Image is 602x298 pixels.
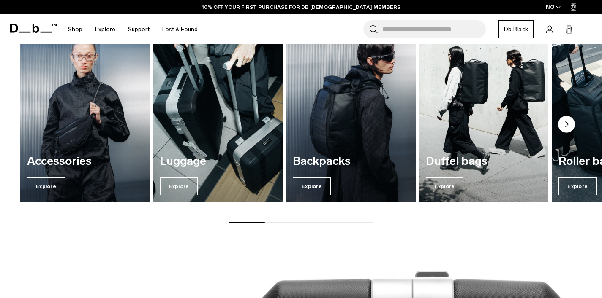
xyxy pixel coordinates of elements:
[153,27,283,202] div: 2 / 7
[426,177,464,195] span: Explore
[20,27,150,202] a: Accessories Explore
[68,14,82,44] a: Shop
[62,14,204,44] nav: Main Navigation
[286,27,416,202] div: 3 / 7
[160,155,276,168] h3: Luggage
[293,155,409,168] h3: Backpacks
[558,177,597,195] span: Explore
[558,116,575,134] button: Next slide
[286,27,416,202] a: Backpacks Explore
[27,177,65,195] span: Explore
[20,27,150,202] div: 1 / 7
[128,14,150,44] a: Support
[153,27,283,202] a: Luggage Explore
[498,20,534,38] a: Db Black
[202,3,400,11] a: 10% OFF YOUR FIRST PURCHASE FOR DB [DEMOGRAPHIC_DATA] MEMBERS
[95,14,115,44] a: Explore
[27,155,143,168] h3: Accessories
[162,14,198,44] a: Lost & Found
[419,27,549,202] a: Duffel bags Explore
[419,27,549,202] div: 4 / 7
[293,177,331,195] span: Explore
[426,155,542,168] h3: Duffel bags
[160,177,198,195] span: Explore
